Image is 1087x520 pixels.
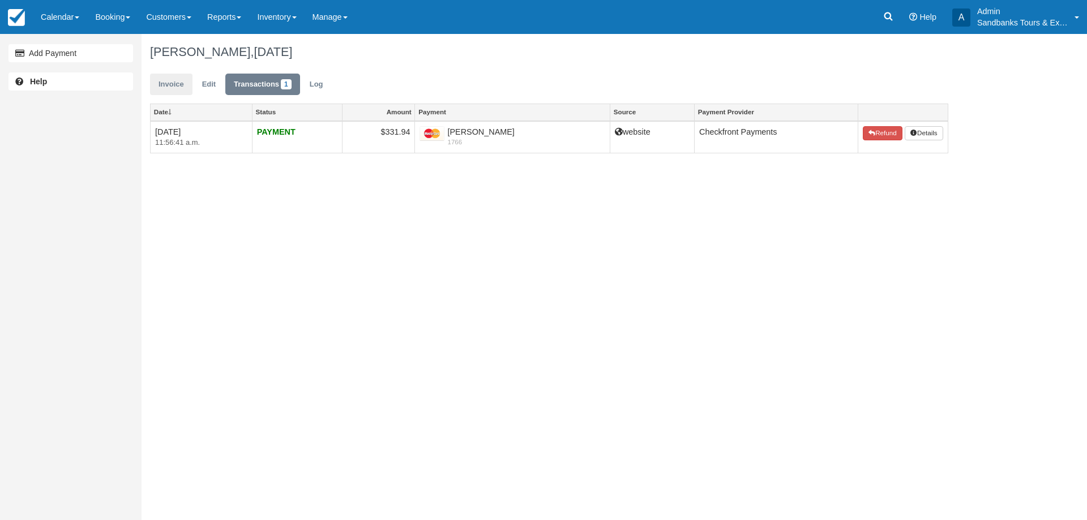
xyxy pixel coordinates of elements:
[8,9,25,26] img: checkfront-main-nav-mini-logo.png
[257,127,296,136] strong: PAYMENT
[155,137,247,148] em: 11:56:41 a.m.
[281,79,292,89] span: 1
[919,12,936,22] span: Help
[905,126,943,141] button: Details
[863,126,902,141] button: Refund
[151,104,252,120] a: Date
[253,104,342,120] a: Status
[8,72,133,91] a: Help
[695,104,858,120] a: Payment Provider
[151,121,253,153] td: [DATE]
[8,44,133,62] a: Add Payment
[342,121,415,153] td: $331.94
[977,17,1068,28] p: Sandbanks Tours & Experiences
[30,77,47,86] b: Help
[254,45,292,59] span: [DATE]
[150,74,192,96] a: Invoice
[415,104,609,120] a: Payment
[420,126,444,141] img: mastercard.png
[225,74,300,96] a: Transactions1
[610,121,694,153] td: website
[977,6,1068,17] p: Admin
[695,121,858,153] td: Checkfront Payments
[150,45,948,59] h1: [PERSON_NAME],
[909,13,917,21] i: Help
[343,104,415,120] a: Amount
[420,137,605,147] em: 1766
[952,8,970,27] div: A
[415,121,610,153] td: [PERSON_NAME]
[194,74,224,96] a: Edit
[610,104,694,120] a: Source
[301,74,332,96] a: Log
